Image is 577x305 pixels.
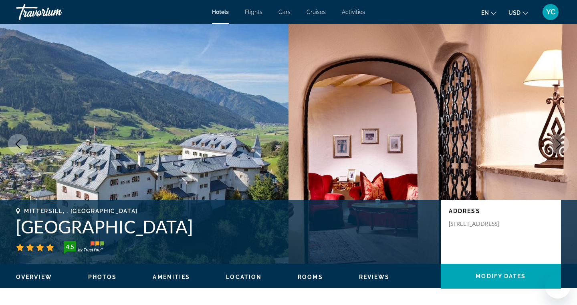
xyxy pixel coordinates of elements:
[16,2,96,22] a: Travorium
[8,134,28,154] button: Previous image
[508,10,521,16] span: USD
[549,134,569,154] button: Next image
[64,241,104,254] img: TrustYou guest rating badge
[278,9,291,15] a: Cars
[342,9,365,15] a: Activities
[449,208,553,214] p: Address
[24,208,138,214] span: Mittersill, , [GEOGRAPHIC_DATA]
[540,4,561,20] button: User Menu
[545,273,571,299] iframe: Button to launch messaging window
[16,216,433,237] h1: [GEOGRAPHIC_DATA]
[481,7,496,18] button: Change language
[88,273,117,281] button: Photos
[441,264,561,289] button: Modify Dates
[546,8,555,16] span: YC
[449,220,513,227] p: [STREET_ADDRESS]
[307,9,326,15] a: Cruises
[212,9,229,15] a: Hotels
[62,242,78,251] div: 4.5
[153,273,190,281] button: Amenities
[476,273,526,279] span: Modify Dates
[481,10,489,16] span: en
[245,9,262,15] a: Flights
[16,273,52,281] button: Overview
[359,273,390,281] button: Reviews
[508,7,528,18] button: Change currency
[298,273,323,281] button: Rooms
[226,273,262,281] button: Location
